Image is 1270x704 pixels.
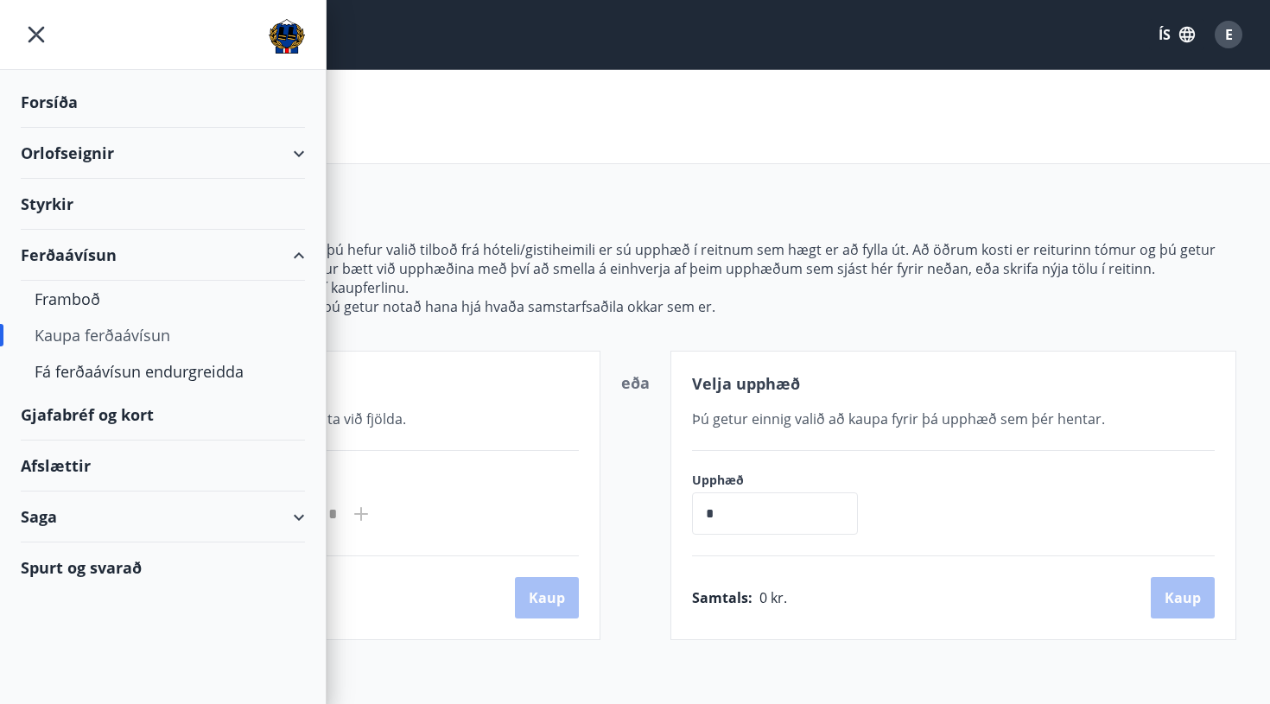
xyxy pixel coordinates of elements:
div: Framboð [35,281,291,317]
span: E [1225,25,1233,44]
label: Upphæð [692,472,875,489]
div: Kaupa ferðaávísun [35,317,291,353]
button: menu [21,19,52,50]
div: Fá ferðaávísun endurgreidda [35,353,291,390]
span: Velja upphæð [692,373,800,394]
span: eða [621,372,650,393]
div: Saga [21,492,305,542]
span: Samtals : [692,588,752,607]
div: Afslættir [21,441,305,492]
p: Mundu að ferðaávísunin rennur aldrei út og þú getur notað hana hjá hvaða samstarfsaðila okkar sem... [34,297,1236,316]
div: Styrkir [21,179,305,230]
div: Ferðaávísun [21,230,305,281]
div: Forsíða [21,77,305,128]
div: Orlofseignir [21,128,305,179]
p: Hér getur þú valið upphæð ávísunarinnar. Ef þú hefur valið tilboð frá hóteli/gistiheimili er sú u... [34,240,1236,278]
span: Þú getur einnig valið að kaupa fyrir þá upphæð sem þér hentar. [692,409,1105,428]
button: ÍS [1149,19,1204,50]
p: Athugaðu að niðurgreiðslan bætist við síðar í kaupferlinu. [34,278,1236,297]
div: Spurt og svarað [21,542,305,593]
button: E [1208,14,1249,55]
img: union_logo [269,19,305,54]
div: Gjafabréf og kort [21,390,305,441]
span: 0 kr. [759,588,787,607]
